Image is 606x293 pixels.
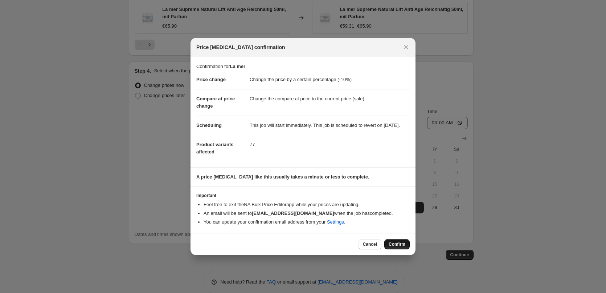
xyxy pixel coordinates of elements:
h3: Important [196,193,410,198]
b: A price [MEDICAL_DATA] like this usually takes a minute or less to complete. [196,174,369,180]
dd: Change the compare at price to the current price (sale) [250,89,410,108]
a: Settings [327,219,344,225]
span: Scheduling [196,123,222,128]
dd: Change the price by a certain percentage (-10%) [250,70,410,89]
button: Close [401,42,411,52]
span: Product variants affected [196,142,234,154]
li: You can update your confirmation email address from your . [204,218,410,226]
button: Confirm [384,239,410,249]
span: Price change [196,77,226,82]
span: Cancel [363,241,377,247]
li: An email will be sent to when the job has completed . [204,210,410,217]
button: Cancel [359,239,381,249]
p: Confirmation for [196,63,410,70]
b: La mer [230,64,245,69]
span: Price [MEDICAL_DATA] confirmation [196,44,285,51]
li: Feel free to exit the NA Bulk Price Editor app while your prices are updating. [204,201,410,208]
b: [EMAIL_ADDRESS][DOMAIN_NAME] [252,210,334,216]
span: Confirm [389,241,405,247]
dd: 77 [250,135,410,154]
span: Compare at price change [196,96,235,109]
dd: This job will start immediately. This job is scheduled to revert on [DATE]. [250,116,410,135]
